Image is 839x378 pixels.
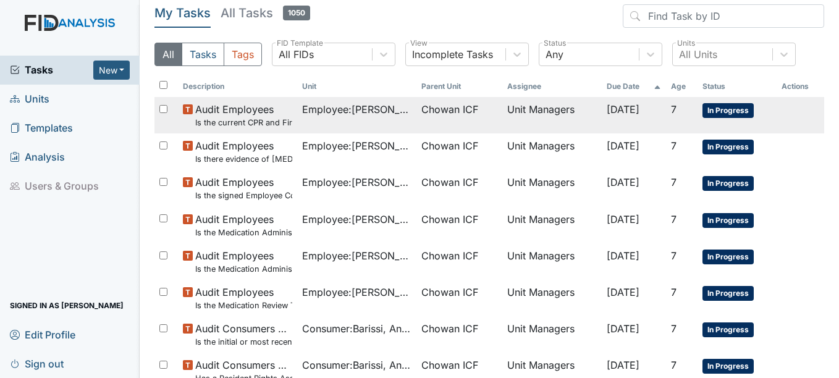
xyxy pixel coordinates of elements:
[421,102,478,117] span: Chowan ICF
[702,286,754,301] span: In Progress
[195,102,292,128] span: Audit Employees Is the current CPR and First Aid Training Certificate found in the file(2 years)?
[10,148,65,167] span: Analysis
[224,43,262,66] button: Tags
[666,76,698,97] th: Toggle SortBy
[10,296,124,315] span: Signed in as [PERSON_NAME]
[502,76,602,97] th: Assignee
[671,322,677,335] span: 7
[671,176,677,188] span: 7
[607,359,639,371] span: [DATE]
[195,300,292,311] small: Is the Medication Review Test updated annually?
[154,4,211,22] h5: My Tasks
[195,190,292,201] small: Is the signed Employee Confidentiality Agreement in the file (HIPPA)?
[679,47,717,62] div: All Units
[302,212,411,227] span: Employee : [PERSON_NAME]
[777,76,824,97] th: Actions
[10,90,49,109] span: Units
[416,76,502,97] th: Toggle SortBy
[283,6,310,20] span: 1050
[698,76,776,97] th: Toggle SortBy
[502,207,602,243] td: Unit Managers
[10,62,93,77] a: Tasks
[702,359,754,374] span: In Progress
[671,286,677,298] span: 7
[607,103,639,115] span: [DATE]
[671,103,677,115] span: 7
[195,153,292,165] small: Is there evidence of [MEDICAL_DATA] (probationary [DATE] and post accident)?
[607,286,639,298] span: [DATE]
[702,213,754,228] span: In Progress
[93,61,130,80] button: New
[702,140,754,154] span: In Progress
[607,322,639,335] span: [DATE]
[302,175,411,190] span: Employee : [PERSON_NAME]
[421,358,478,372] span: Chowan ICF
[502,243,602,280] td: Unit Managers
[421,248,478,263] span: Chowan ICF
[154,43,182,66] button: All
[671,140,677,152] span: 7
[421,212,478,227] span: Chowan ICF
[671,213,677,225] span: 7
[154,43,262,66] div: Type filter
[607,250,639,262] span: [DATE]
[195,138,292,165] span: Audit Employees Is there evidence of drug test (probationary within 90 days and post accident)?
[178,76,297,97] th: Toggle SortBy
[671,359,677,371] span: 7
[10,354,64,373] span: Sign out
[302,138,411,153] span: Employee : [PERSON_NAME]
[195,263,292,275] small: Is the Medication Administration Test and 2 observation checklist (hire after 10/07) found in the...
[421,285,478,300] span: Chowan ICF
[502,170,602,206] td: Unit Managers
[602,76,666,97] th: Toggle SortBy
[702,322,754,337] span: In Progress
[502,280,602,316] td: Unit Managers
[10,119,73,138] span: Templates
[195,336,292,348] small: Is the initial or most recent Social Evaluation in the chart?
[702,176,754,191] span: In Progress
[412,47,493,62] div: Incomplete Tasks
[421,175,478,190] span: Chowan ICF
[607,213,639,225] span: [DATE]
[502,316,602,353] td: Unit Managers
[195,175,292,201] span: Audit Employees Is the signed Employee Confidentiality Agreement in the file (HIPPA)?
[10,325,75,344] span: Edit Profile
[671,250,677,262] span: 7
[502,97,602,133] td: Unit Managers
[182,43,224,66] button: Tasks
[195,212,292,238] span: Audit Employees Is the Medication Administration certificate found in the file?
[546,47,563,62] div: Any
[302,285,411,300] span: Employee : [PERSON_NAME]
[421,321,478,336] span: Chowan ICF
[421,138,478,153] span: Chowan ICF
[195,227,292,238] small: Is the Medication Administration certificate found in the file?
[623,4,824,28] input: Find Task by ID
[607,140,639,152] span: [DATE]
[159,81,167,89] input: Toggle All Rows Selected
[502,133,602,170] td: Unit Managers
[221,4,310,22] h5: All Tasks
[297,76,416,97] th: Toggle SortBy
[702,103,754,118] span: In Progress
[195,321,292,348] span: Audit Consumers Charts Is the initial or most recent Social Evaluation in the chart?
[702,250,754,264] span: In Progress
[195,117,292,128] small: Is the current CPR and First Aid Training Certificate found in the file(2 years)?
[302,321,411,336] span: Consumer : Barissi, Angel
[302,358,411,372] span: Consumer : Barissi, Angel
[607,176,639,188] span: [DATE]
[279,47,314,62] div: All FIDs
[195,285,292,311] span: Audit Employees Is the Medication Review Test updated annually?
[195,248,292,275] span: Audit Employees Is the Medication Administration Test and 2 observation checklist (hire after 10/...
[302,102,411,117] span: Employee : [PERSON_NAME]
[302,248,411,263] span: Employee : [PERSON_NAME]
